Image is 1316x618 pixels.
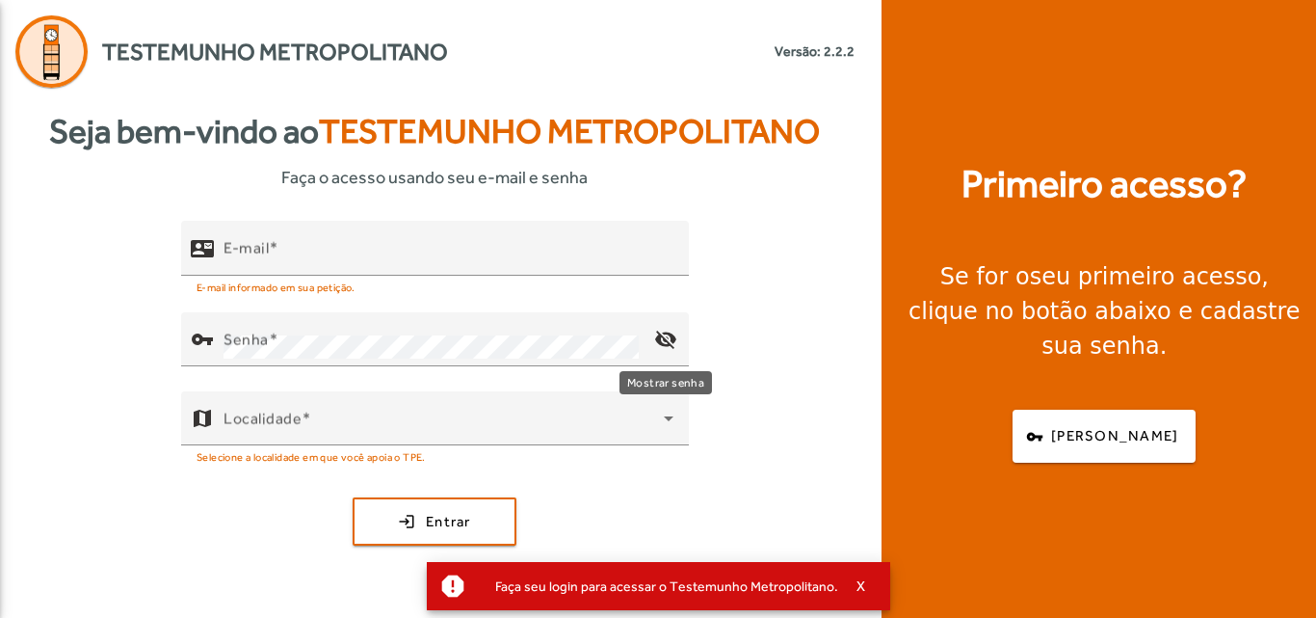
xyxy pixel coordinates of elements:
[961,155,1247,213] strong: Primeiro acesso?
[15,15,88,88] img: Logo Agenda
[49,106,820,157] strong: Seja bem-vindo ao
[191,237,214,260] mat-icon: contact_mail
[224,410,302,428] mat-label: Localidade
[1013,410,1196,463] button: [PERSON_NAME]
[102,35,448,69] span: Testemunho Metropolitano
[353,497,516,546] button: Entrar
[438,572,467,601] mat-icon: report
[775,41,855,62] small: Versão: 2.2.2
[224,239,269,257] mat-label: E-mail
[643,316,689,363] mat-icon: visibility_off
[838,578,886,595] button: X
[319,112,820,150] span: Testemunho Metropolitano
[197,276,355,297] mat-hint: E-mail informado em sua petição.
[191,407,214,430] mat-icon: map
[480,573,838,600] div: Faça seu login para acessar o Testemunho Metropolitano.
[426,511,471,533] span: Entrar
[224,331,269,349] mat-label: Senha
[1051,425,1178,447] span: [PERSON_NAME]
[619,371,712,394] div: Mostrar senha
[281,164,588,190] span: Faça o acesso usando seu e-mail e senha
[905,259,1304,363] div: Se for o , clique no botão abaixo e cadastre sua senha.
[197,445,426,467] mat-hint: Selecione a localidade em que você apoia o TPE.
[856,578,866,595] span: X
[1030,263,1262,290] strong: seu primeiro acesso
[191,328,214,351] mat-icon: vpn_key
